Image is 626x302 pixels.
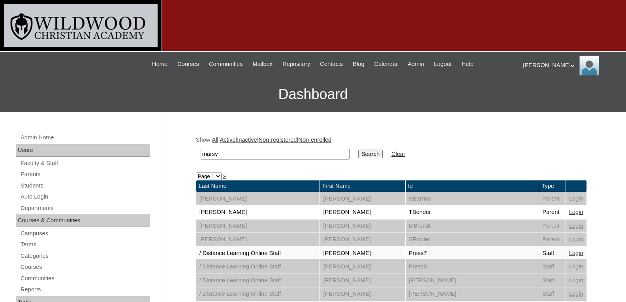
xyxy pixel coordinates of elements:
a: Active [220,137,235,143]
a: Login [569,291,583,297]
td: [PERSON_NAME] [406,274,539,287]
td: [PERSON_NAME] [196,192,320,206]
td: [PERSON_NAME] [320,287,405,301]
td: Press9 [406,260,539,274]
div: [PERSON_NAME] [523,56,618,75]
a: All [212,137,218,143]
td: MBrandt [406,219,539,233]
input: Search [201,149,350,159]
td: SFowler [406,233,539,246]
a: Auto Login [20,192,150,202]
input: Search [358,150,383,158]
a: Communities [20,274,150,283]
span: Mailbox [253,60,273,69]
a: Campuses [20,229,150,238]
td: [PERSON_NAME] [196,206,320,219]
a: Logout [430,60,456,69]
td: Parent [539,233,566,246]
span: Blog [353,60,364,69]
a: Non-enrolled [298,137,331,143]
td: [PERSON_NAME] [320,274,405,287]
span: Home [152,60,167,69]
div: Show: | | | | [196,136,587,164]
img: Jill Isaac [579,56,599,75]
span: Logout [434,60,452,69]
div: Users [16,144,150,157]
a: Courses [20,262,150,272]
td: [PERSON_NAME] [320,247,405,260]
span: Help [462,60,474,69]
a: » [223,173,226,179]
td: Parent [539,192,566,206]
td: Last Name [196,180,320,192]
a: Contacts [316,60,347,69]
a: Departments [20,203,150,213]
a: Parents [20,169,150,179]
td: Parent [539,219,566,233]
td: [PERSON_NAME] [320,260,405,274]
a: Inactive [237,137,257,143]
a: Terms [20,240,150,249]
span: Repository [282,60,310,69]
a: Admin [404,60,428,69]
td: [PERSON_NAME] [406,287,539,301]
a: Login [569,195,583,202]
td: Staff [539,287,566,301]
a: Calendar [370,60,402,69]
h3: Dashboard [4,77,622,112]
td: Staff [539,247,566,260]
td: [PERSON_NAME] [320,233,405,246]
div: Courses & Communities [16,214,150,227]
a: Categories [20,251,150,261]
a: Communities [205,60,247,69]
span: Communities [209,60,243,69]
a: Help [458,60,477,69]
td: Parent [539,206,566,219]
a: Faculty & Staff [20,158,150,168]
span: Admin [408,60,424,69]
a: Login [569,236,583,242]
td: Staff [539,260,566,274]
a: Login [569,209,583,215]
td: Id [406,180,539,192]
td: [PERSON_NAME] [320,206,405,219]
td: / Distance Learning Online Staff [196,247,320,260]
td: Type [539,180,566,192]
a: Mailbox [249,60,277,69]
td: / Distance Learning Online Staff [196,274,320,287]
td: / Distance Learning Online Staff [196,260,320,274]
td: [PERSON_NAME] [196,233,320,246]
a: Blog [349,60,368,69]
a: Clear [391,151,405,157]
a: Non-registered [259,137,297,143]
a: Reports [20,285,150,294]
td: Press7 [406,247,539,260]
a: Login [569,223,583,229]
a: Home [148,60,171,69]
a: Admin Home [20,133,150,143]
span: Courses [177,60,199,69]
td: / Distance Learning Online Staff [196,287,320,301]
td: TBender [406,206,539,219]
a: Courses [173,60,203,69]
a: Repository [278,60,314,69]
td: First Name [320,180,405,192]
td: Staff [539,274,566,287]
td: SBarrios [406,192,539,206]
span: Calendar [374,60,398,69]
span: Contacts [320,60,343,69]
a: Login [569,263,583,270]
td: [PERSON_NAME] [196,219,320,233]
td: [PERSON_NAME] [320,219,405,233]
img: logo-white.png [4,4,158,47]
a: Login [569,277,583,283]
a: Login [569,250,583,256]
a: Students [20,181,150,191]
td: [PERSON_NAME] [320,192,405,206]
